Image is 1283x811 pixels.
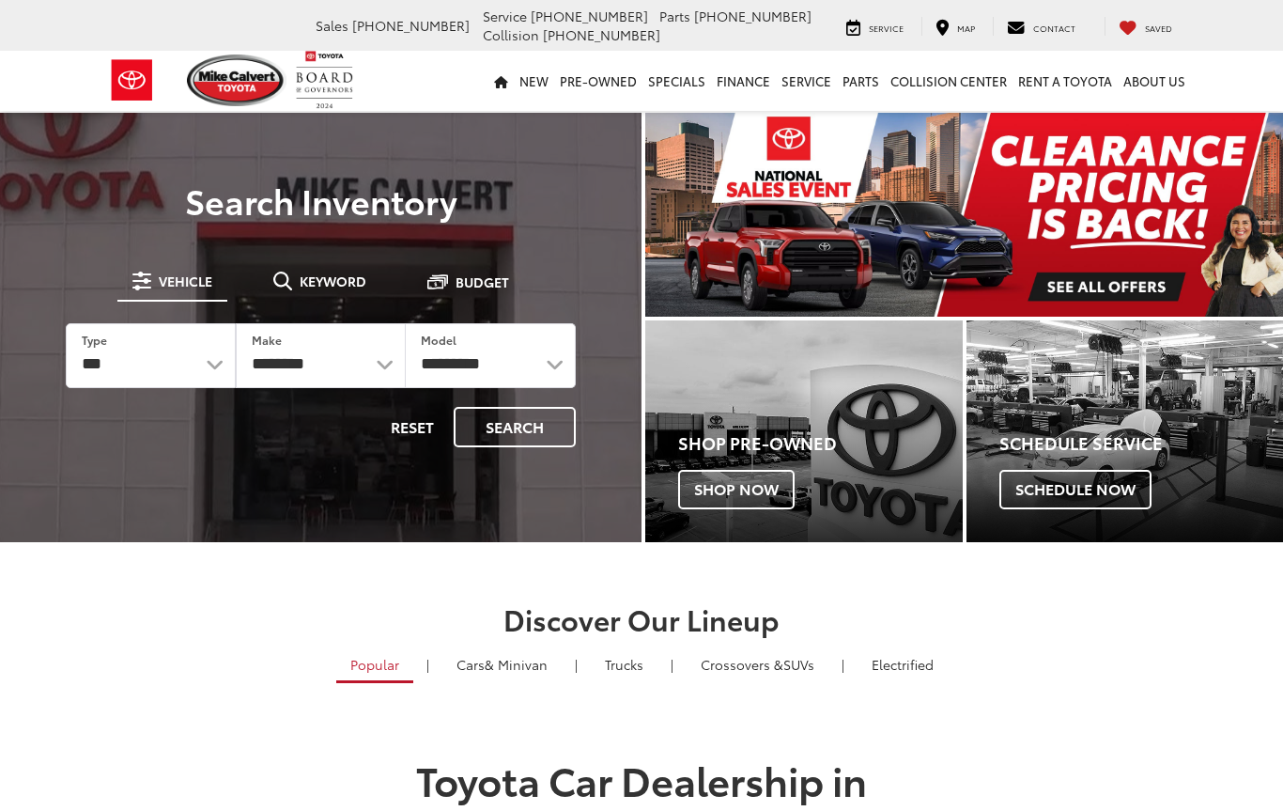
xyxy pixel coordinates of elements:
a: About Us [1118,51,1191,111]
a: Service [776,51,837,111]
a: Rent a Toyota [1012,51,1118,111]
h2: Discover Our Lineup [106,603,1177,634]
span: Schedule Now [999,470,1152,509]
li: | [422,655,434,674]
section: Carousel section with vehicle pictures - may contain disclaimers. [645,113,1283,317]
button: Search [454,407,576,447]
span: Shop Now [678,470,795,509]
h4: Shop Pre-Owned [678,434,963,453]
label: Type [82,332,107,348]
a: Popular [336,648,413,683]
a: Service [832,17,918,36]
a: Finance [711,51,776,111]
li: | [837,655,849,674]
h3: Search Inventory [39,181,602,219]
label: Make [252,332,282,348]
span: [PHONE_NUMBER] [543,25,660,44]
a: Collision Center [885,51,1012,111]
span: [PHONE_NUMBER] [694,7,812,25]
a: Shop Pre-Owned Shop Now [645,320,963,542]
li: | [666,655,678,674]
a: Cars [442,648,562,680]
li: | [570,655,582,674]
a: Trucks [591,648,657,680]
a: SUVs [687,648,828,680]
a: New [514,51,554,111]
span: Saved [1145,22,1172,34]
span: Keyword [300,274,366,288]
div: carousel slide number 1 of 1 [645,113,1283,317]
a: Electrified [858,648,948,680]
span: Service [483,7,527,25]
img: Mike Calvert Toyota [187,55,286,106]
button: Reset [375,407,450,447]
span: Crossovers & [701,655,783,674]
span: Map [957,22,975,34]
div: Toyota [645,320,963,542]
span: [PHONE_NUMBER] [531,7,648,25]
span: Service [869,22,904,34]
span: Contact [1033,22,1075,34]
span: Collision [483,25,539,44]
span: Budget [456,275,509,289]
label: Model [421,332,456,348]
a: Parts [837,51,885,111]
a: Specials [642,51,711,111]
span: & Minivan [485,655,548,674]
img: Toyota [97,50,167,111]
a: Contact [993,17,1090,36]
a: My Saved Vehicles [1105,17,1186,36]
span: Parts [659,7,690,25]
img: Clearance Pricing Is Back [645,113,1283,317]
a: Home [488,51,514,111]
span: [PHONE_NUMBER] [352,16,470,35]
span: Sales [316,16,348,35]
a: Pre-Owned [554,51,642,111]
span: Vehicle [159,274,212,288]
a: Map [921,17,989,36]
